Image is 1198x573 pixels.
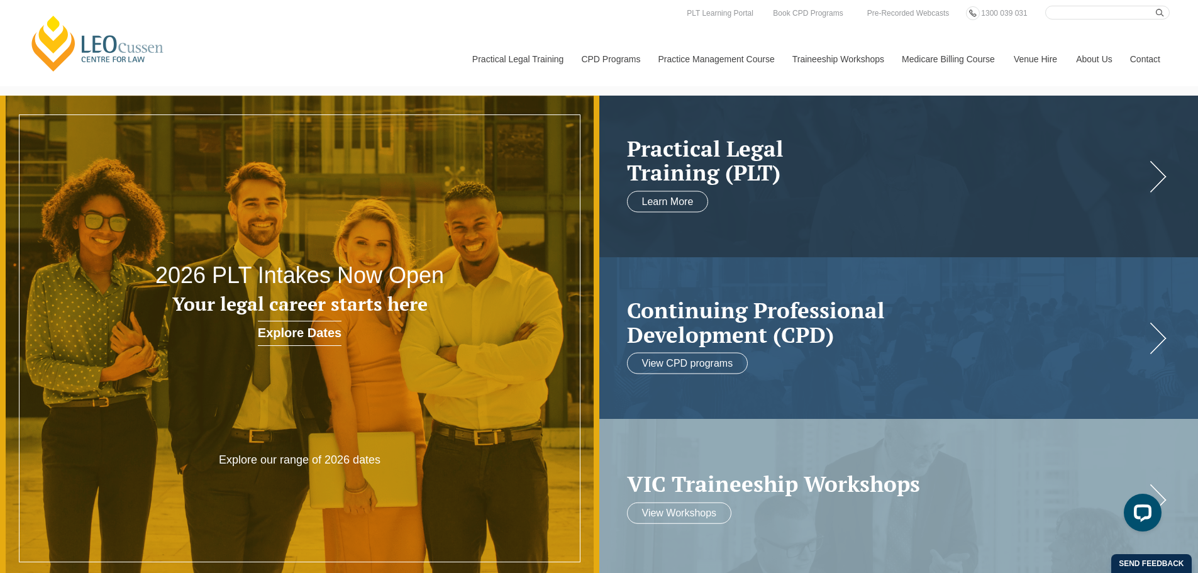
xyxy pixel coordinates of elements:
[258,321,341,346] a: Explore Dates
[1067,32,1121,86] a: About Us
[1004,32,1067,86] a: Venue Hire
[28,14,167,73] a: [PERSON_NAME] Centre for Law
[783,32,892,86] a: Traineeship Workshops
[770,6,846,20] a: Book CPD Programs
[627,472,1146,496] a: VIC Traineeship Workshops
[892,32,1004,86] a: Medicare Billing Course
[180,453,419,467] p: Explore our range of 2026 dates
[649,32,783,86] a: Practice Management Course
[1114,489,1167,542] iframe: LiveChat chat widget
[864,6,953,20] a: Pre-Recorded Webcasts
[463,32,572,86] a: Practical Legal Training
[627,298,1146,347] a: Continuing ProfessionalDevelopment (CPD)
[627,191,709,212] a: Learn More
[120,294,480,314] h3: Your legal career starts here
[627,298,1146,347] h2: Continuing Professional Development (CPD)
[572,32,648,86] a: CPD Programs
[1121,32,1170,86] a: Contact
[978,6,1030,20] a: 1300 039 031
[627,136,1146,184] a: Practical LegalTraining (PLT)
[627,136,1146,184] h2: Practical Legal Training (PLT)
[627,353,748,374] a: View CPD programs
[627,502,732,523] a: View Workshops
[120,263,480,288] h2: 2026 PLT Intakes Now Open
[981,9,1027,18] span: 1300 039 031
[684,6,757,20] a: PLT Learning Portal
